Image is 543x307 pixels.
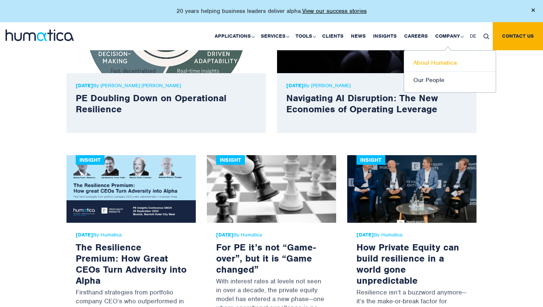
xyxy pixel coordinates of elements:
a: The Resilience Premium: How Great CEOs Turn Adversity into Alpha [76,241,187,286]
div: Insight [216,155,245,165]
img: search_icon [484,34,489,39]
p: 20 years helping business leaders deliver alpha. [177,7,367,15]
a: Our People [404,72,496,89]
img: The Resilience Premium: How Great CEOs Turn Adversity into Alpha [66,155,196,223]
a: Clients [318,22,347,50]
div: Insight [76,155,105,165]
strong: [DATE] [76,82,93,89]
a: About Humatica [404,54,496,72]
strong: [DATE] [356,232,374,238]
p: By [PERSON_NAME] [PERSON_NAME] [76,82,257,89]
a: Applications [211,22,257,50]
a: Services [257,22,292,50]
a: PE Doubling Down on Operational Resilience [76,92,226,115]
a: View our success stories [302,7,367,15]
img: logo [6,30,74,41]
a: Insights [369,22,400,50]
a: How Private Equity can build resilience in a world gone unpredictable [356,241,459,286]
strong: [DATE] [286,82,304,89]
a: Navigating AI Disruption: The New Economies of Operating Leverage [286,92,438,115]
strong: [DATE] [216,232,233,238]
span: By Humatica [76,232,187,238]
a: Careers [400,22,431,50]
img: For PE it’s not “Game-over”, but it is “Game changed” [207,155,336,223]
p: By [PERSON_NAME] [286,82,467,89]
img: How Private Equity can build resilience in a world gone unpredictable [347,155,477,223]
strong: [DATE] [76,232,93,238]
span: By Humatica [216,232,327,238]
a: Tools [292,22,318,50]
a: Company [431,22,466,50]
span: By Humatica [356,232,467,238]
span: DE [470,33,476,39]
div: Insight [356,155,385,165]
a: For PE it’s not “Game-over”, but it is “Game changed” [216,241,316,275]
a: News [347,22,369,50]
a: DE [466,22,480,50]
a: Contact us [493,22,543,50]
